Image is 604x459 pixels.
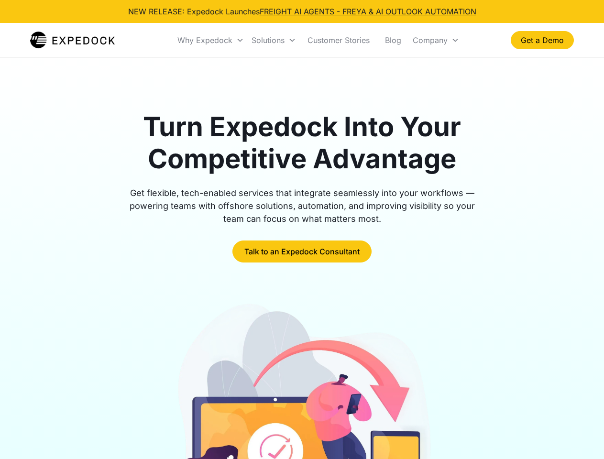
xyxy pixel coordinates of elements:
[511,31,574,49] a: Get a Demo
[30,31,115,50] img: Expedock Logo
[248,24,300,56] div: Solutions
[260,7,476,16] a: FREIGHT AI AGENTS - FREYA & AI OUTLOOK AUTOMATION
[232,240,372,262] a: Talk to an Expedock Consultant
[119,111,486,175] h1: Turn Expedock Into Your Competitive Advantage
[413,35,448,45] div: Company
[409,24,463,56] div: Company
[30,31,115,50] a: home
[252,35,285,45] div: Solutions
[300,24,377,56] a: Customer Stories
[128,6,476,17] div: NEW RELEASE: Expedock Launches
[556,413,604,459] iframe: Chat Widget
[177,35,232,45] div: Why Expedock
[377,24,409,56] a: Blog
[174,24,248,56] div: Why Expedock
[119,186,486,225] div: Get flexible, tech-enabled services that integrate seamlessly into your workflows — powering team...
